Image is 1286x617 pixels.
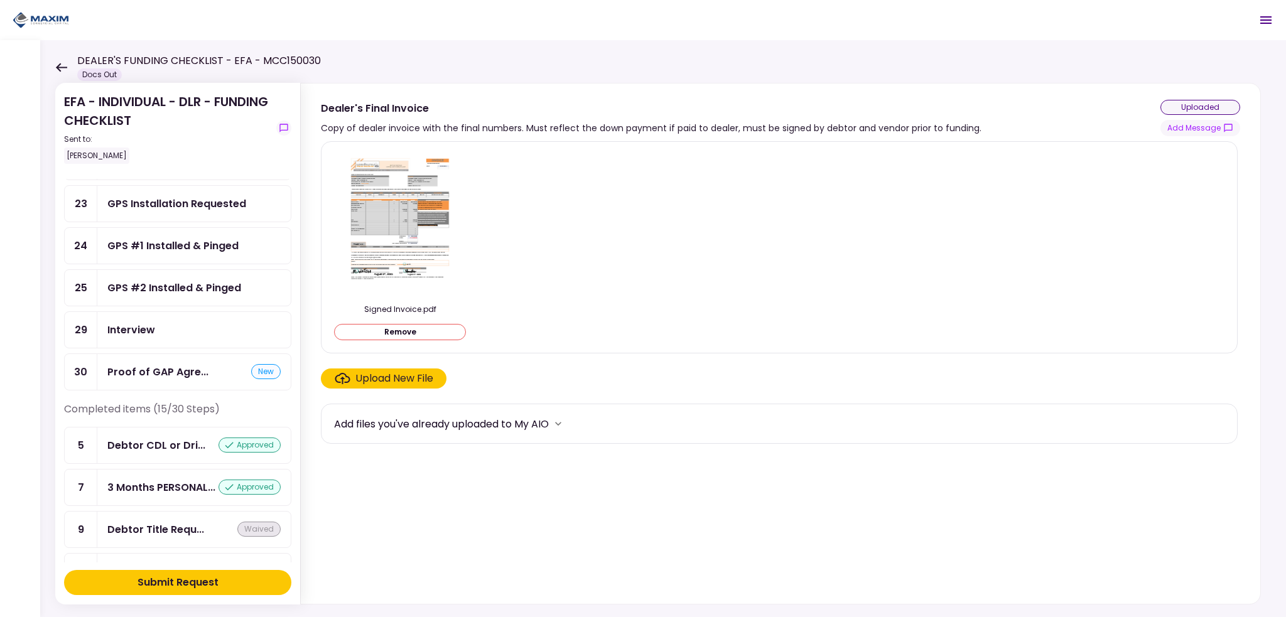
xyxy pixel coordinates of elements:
[138,575,219,590] div: Submit Request
[1160,120,1240,136] button: show-messages
[107,280,241,296] div: GPS #2 Installed & Pinged
[65,312,97,348] div: 29
[1251,5,1281,35] button: Open menu
[65,186,97,222] div: 23
[321,100,981,116] div: Dealer's Final Invoice
[64,134,271,145] div: Sent to:
[64,402,291,427] div: Completed items (15/30 Steps)
[64,353,291,390] a: 30Proof of GAP Agreementnew
[65,554,97,589] div: 10
[64,269,291,306] a: 25GPS #2 Installed & Pinged
[64,570,291,595] button: Submit Request
[65,427,97,463] div: 5
[321,121,981,136] div: Copy of dealer invoice with the final numbers. Must reflect the down payment if paid to dealer, m...
[219,480,281,495] div: approved
[334,416,549,432] div: Add files you've already uploaded to My AIO
[77,53,321,68] h1: DEALER'S FUNDING CHECKLIST - EFA - MCC150030
[107,238,239,254] div: GPS #1 Installed & Pinged
[300,83,1261,604] div: Dealer's Final InvoiceCopy of dealer invoice with the final numbers. Must reflect the down paymen...
[237,522,281,537] div: waived
[64,92,271,164] div: EFA - INDIVIDUAL - DLR - FUNDING CHECKLIST
[13,11,69,30] img: Partner icon
[107,437,205,453] div: Debtor CDL or Driver License
[1160,100,1240,115] div: uploaded
[107,196,246,212] div: GPS Installation Requested
[107,364,208,380] div: Proof of GAP Agreement
[355,371,433,386] div: Upload New File
[64,553,291,590] a: 10Debtor Title Requirements - Proof of IRP or Exemptionwaived
[107,480,215,495] div: 3 Months PERSONAL Bank Statements
[321,368,446,389] span: Click here to upload the required document
[251,364,281,379] div: new
[64,469,291,506] a: 73 Months PERSONAL Bank Statementsapproved
[65,469,97,505] div: 7
[64,311,291,348] a: 29Interview
[64,227,291,264] a: 24GPS #1 Installed & Pinged
[77,68,122,81] div: Docs Out
[219,437,281,453] div: approved
[65,270,97,306] div: 25
[107,322,155,338] div: Interview
[64,511,291,548] a: 9Debtor Title Requirements - Other Requirementswaived
[107,522,204,537] div: Debtor Title Requirements - Other Requirements
[64,427,291,464] a: 5Debtor CDL or Driver Licenseapproved
[64,185,291,222] a: 23GPS Installation Requested
[334,304,466,315] div: Signed Invoice.pdf
[549,414,568,433] button: more
[65,354,97,390] div: 30
[276,121,291,136] button: show-messages
[64,148,129,164] div: [PERSON_NAME]
[334,324,466,340] button: Remove
[65,512,97,547] div: 9
[65,228,97,264] div: 24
